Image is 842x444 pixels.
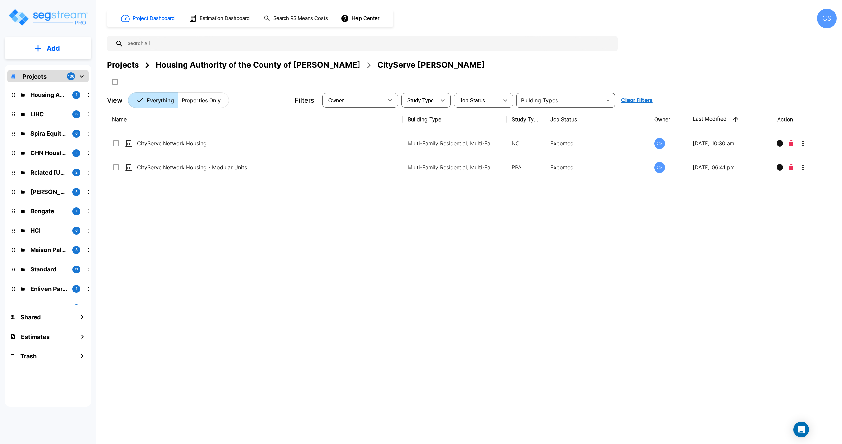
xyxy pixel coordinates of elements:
p: CityServe Network Housing [137,139,357,147]
p: CHN Housing Partners [30,149,67,157]
div: Projects [107,59,139,71]
th: Study Type [507,107,545,131]
span: Owner [328,98,344,103]
div: CS [654,138,665,149]
button: Properties Only [178,92,229,108]
p: 11 [75,267,78,272]
p: Related California [30,168,67,177]
div: CS [654,162,665,173]
button: Help Center [339,12,382,25]
p: [DATE] 10:30 am [693,139,767,147]
p: HCI [30,226,67,235]
button: SelectAll [109,75,122,88]
button: Delete [786,137,796,150]
th: Job Status [545,107,649,131]
img: Logo [8,8,88,27]
th: Building Type [403,107,507,131]
div: Platform [128,92,229,108]
button: Estimation Dashboard [186,12,253,25]
p: 5 [75,189,78,195]
p: 136 [68,74,74,79]
button: Project Dashboard [118,11,178,26]
p: [DATE] 06:41 pm [693,163,767,171]
button: More-Options [796,137,809,150]
p: 6 [75,131,78,136]
p: Maison Palmdale [30,245,67,254]
p: 3 [75,247,78,253]
button: Delete [786,161,796,174]
p: Exported [550,139,644,147]
p: Jeff Janda [30,187,67,196]
h1: Estimates [21,332,50,341]
p: 6 [75,111,78,117]
p: Housing Authority of the County of Kern [30,90,67,99]
p: LIHC [30,110,67,119]
div: Open Intercom Messenger [793,422,809,437]
span: Job Status [460,98,485,103]
p: Exported [550,163,644,171]
p: 2 [75,150,78,156]
p: Standard [30,265,67,274]
button: Info [773,137,786,150]
p: 2 [75,170,78,175]
p: View [107,95,123,105]
th: Last Modified [687,107,772,131]
p: PPA [512,163,540,171]
input: Building Types [518,96,602,105]
p: Properties Only [182,96,221,104]
p: Filters [295,95,314,105]
p: CityServe Network Housing - Modular Units [137,163,357,171]
p: 6 [75,228,78,233]
button: Search RS Means Costs [261,12,332,25]
th: Owner [649,107,687,131]
p: Spira Equity Partners [30,129,67,138]
button: Add [5,39,91,58]
p: NC [512,139,540,147]
h1: Estimation Dashboard [200,15,250,22]
button: Info [773,161,786,174]
div: CityServe [PERSON_NAME] [377,59,485,71]
p: Projects [22,72,47,81]
p: 1 [76,208,77,214]
p: Bongate [30,207,67,216]
h1: Search RS Means Costs [273,15,328,22]
button: Open [604,96,613,105]
p: Everything [147,96,174,104]
button: Everything [128,92,178,108]
div: Select [324,91,384,109]
button: More-Options [796,161,809,174]
p: 1 [76,286,77,292]
p: 1 [76,92,77,98]
div: Select [455,91,499,109]
h1: Shared [20,313,41,322]
p: Add [47,43,60,53]
div: Select [403,91,436,109]
span: Study Type [407,98,434,103]
p: Multi-Family Residential, Multi-Family Residential, Multi-Family Residential Site [408,139,497,147]
p: Enliven Partners [30,284,67,293]
p: Multi-Family Residential, Multi-Family Residential, Multi-Family Residential Site [408,163,497,171]
div: Housing Authority of the County of [PERSON_NAME] [156,59,360,71]
div: CS [817,9,837,28]
input: Search All [123,36,614,51]
h1: Project Dashboard [133,15,175,22]
th: Name [107,107,403,131]
h1: Trash [20,352,37,361]
p: Raymond James Affordable Housing Investm [30,304,67,313]
th: Action [772,107,822,131]
button: Clear Filters [618,94,655,107]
